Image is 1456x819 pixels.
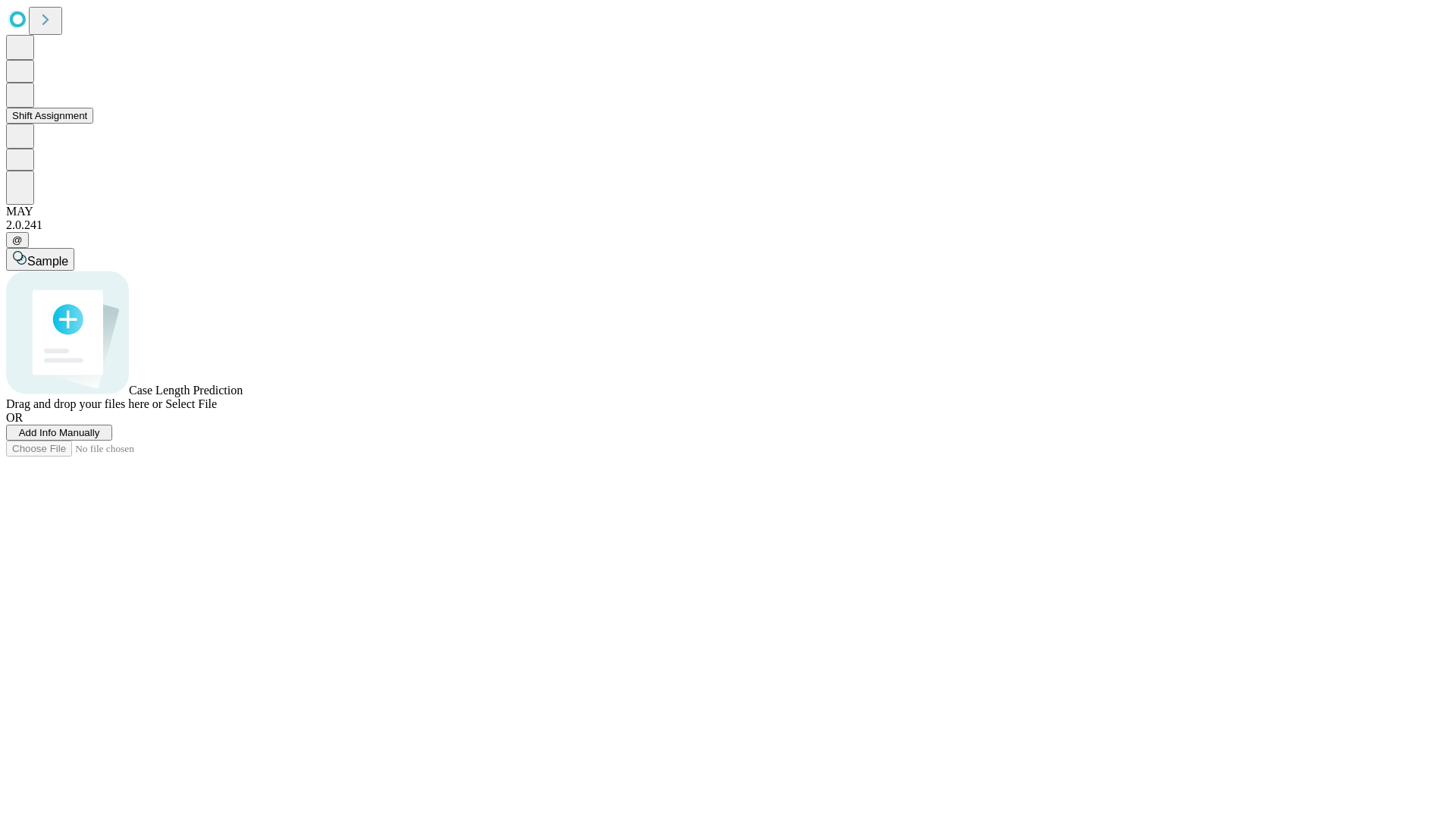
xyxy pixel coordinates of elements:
[27,255,68,268] span: Sample
[6,205,1450,218] div: MAY
[19,427,100,438] span: Add Info Manually
[6,218,1450,232] div: 2.0.241
[6,248,74,271] button: Sample
[129,384,243,397] span: Case Length Prediction
[6,411,23,424] span: OR
[165,397,217,410] span: Select File
[6,232,29,248] button: @
[6,397,162,410] span: Drag and drop your files here or
[6,425,112,441] button: Add Info Manually
[12,234,23,246] span: @
[6,108,93,124] button: Shift Assignment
